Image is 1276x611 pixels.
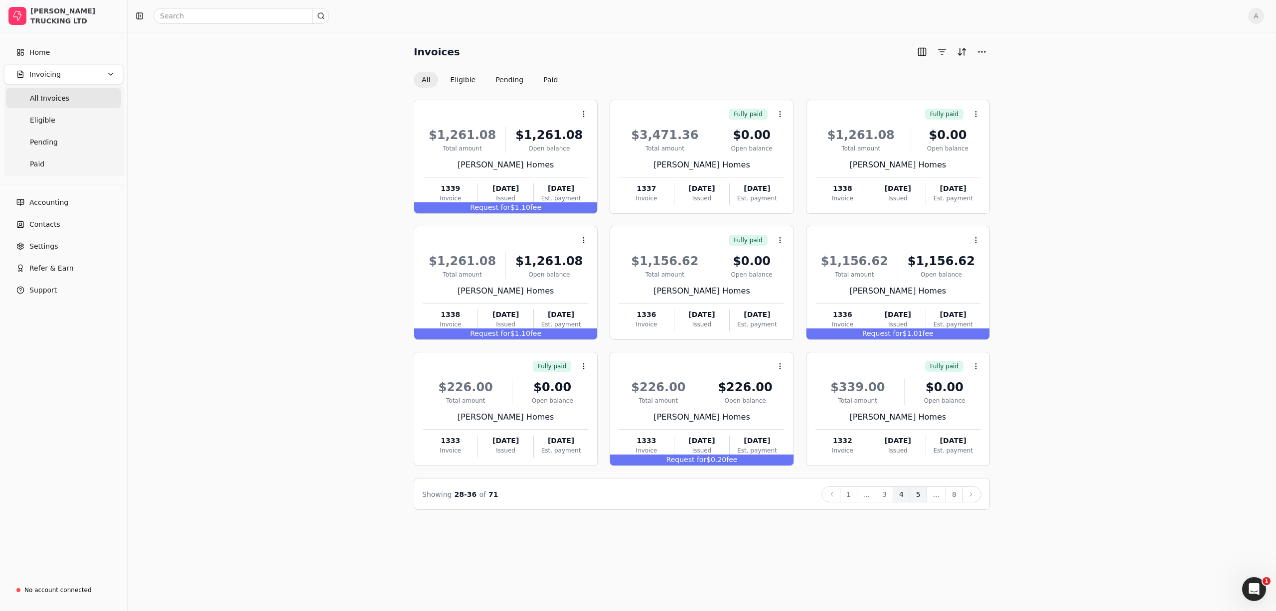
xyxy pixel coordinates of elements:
div: [DATE] [870,183,925,194]
span: fee [923,329,934,337]
div: Issued [478,446,533,455]
div: Est. payment [730,446,784,455]
div: $226.00 [619,378,697,396]
span: Fully paid [930,362,958,371]
a: Paid [6,154,121,174]
div: $1,261.08 [510,252,588,270]
span: 71 [488,490,498,498]
span: 1 [1263,577,1271,585]
div: Issued [478,320,533,329]
div: Total amount [619,396,697,405]
div: No account connected [24,586,92,595]
div: Open balance [915,144,980,153]
span: Support [29,285,57,296]
a: Settings [4,236,123,256]
div: Total amount [815,144,907,153]
span: Request for [666,456,707,463]
div: $0.00 [719,252,785,270]
div: [DATE] [730,309,784,320]
div: [DATE] [730,436,784,446]
a: Home [4,42,123,62]
div: Open balance [909,396,980,405]
div: Est. payment [534,446,588,455]
div: $0.00 [909,378,980,396]
div: Total amount [423,270,501,279]
div: 1336 [815,309,870,320]
a: Accounting [4,192,123,212]
div: Invoice [815,320,870,329]
iframe: Intercom live chat [1242,577,1266,601]
div: 1339 [423,183,478,194]
div: Est. payment [534,194,588,203]
div: 1338 [815,183,870,194]
a: Pending [6,132,121,152]
div: [PERSON_NAME] Homes [619,285,784,297]
div: [DATE] [478,309,533,320]
button: Eligible [442,72,483,88]
span: Fully paid [930,110,958,119]
button: More [974,44,990,60]
div: Total amount [619,270,710,279]
button: 5 [910,486,927,502]
div: Invoice [619,320,673,329]
button: All [414,72,438,88]
button: Pending [487,72,531,88]
div: Issued [870,446,925,455]
div: Est. payment [926,446,980,455]
div: Invoice [423,446,478,455]
div: [DATE] [926,309,980,320]
div: Est. payment [730,194,784,203]
span: fee [726,456,737,463]
div: Est. payment [534,320,588,329]
button: 8 [946,486,963,502]
div: [DATE] [674,183,729,194]
div: $3,471.36 [619,126,710,144]
div: Open balance [516,396,588,405]
button: 4 [893,486,910,502]
div: $1,261.08 [510,126,588,144]
span: Accounting [29,197,68,208]
input: Search [154,8,329,24]
div: $0.00 [516,378,588,396]
a: No account connected [4,581,123,599]
div: [DATE] [926,436,980,446]
div: 1338 [423,309,478,320]
div: Invoice [815,194,870,203]
div: $1.10 [414,328,597,339]
div: Open balance [706,396,785,405]
div: Open balance [510,270,588,279]
div: 1333 [619,436,673,446]
div: $0.20 [610,455,793,465]
span: Request for [470,329,510,337]
div: [DATE] [870,436,925,446]
div: [PERSON_NAME] Homes [619,159,784,171]
div: [DATE] [870,309,925,320]
span: Paid [30,159,44,169]
span: fee [530,203,541,211]
span: Fully paid [734,236,762,245]
div: $339.00 [815,378,900,396]
span: Eligible [30,115,55,126]
div: [PERSON_NAME] Homes [815,285,980,297]
div: Issued [674,320,729,329]
button: Paid [535,72,566,88]
div: [PERSON_NAME] Homes [423,411,588,423]
div: Issued [674,446,729,455]
div: [DATE] [926,183,980,194]
div: Open balance [719,270,785,279]
div: Total amount [423,144,501,153]
div: Total amount [619,144,710,153]
button: Refer & Earn [4,258,123,278]
div: [DATE] [478,183,533,194]
div: [DATE] [674,436,729,446]
div: Est. payment [730,320,784,329]
div: Total amount [423,396,508,405]
span: Pending [30,137,58,148]
span: Contacts [29,219,60,230]
div: [DATE] [478,436,533,446]
div: [PERSON_NAME] TRUCKING LTD [30,6,119,26]
span: Request for [862,329,903,337]
div: [DATE] [534,183,588,194]
div: $226.00 [706,378,785,396]
div: [DATE] [674,309,729,320]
